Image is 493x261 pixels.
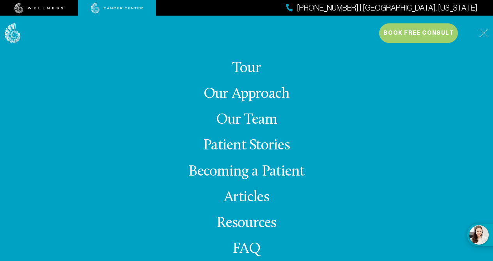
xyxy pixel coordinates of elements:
[188,164,304,179] a: Becoming a Patient
[204,87,290,102] a: Our Approach
[297,2,477,14] span: [PHONE_NUMBER] | [GEOGRAPHIC_DATA], [US_STATE]
[91,3,143,14] img: cancer center
[232,61,261,76] a: Tour
[216,216,276,231] a: Resources
[479,29,488,38] img: icon-hamburger
[5,23,21,43] img: logo
[203,138,290,153] a: Patient Stories
[379,23,458,43] button: Book Free Consult
[286,2,477,14] a: [PHONE_NUMBER] | [GEOGRAPHIC_DATA], [US_STATE]
[224,190,269,205] a: Articles
[232,241,261,257] a: FAQ
[216,112,277,128] a: Our Team
[14,3,64,14] img: wellness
